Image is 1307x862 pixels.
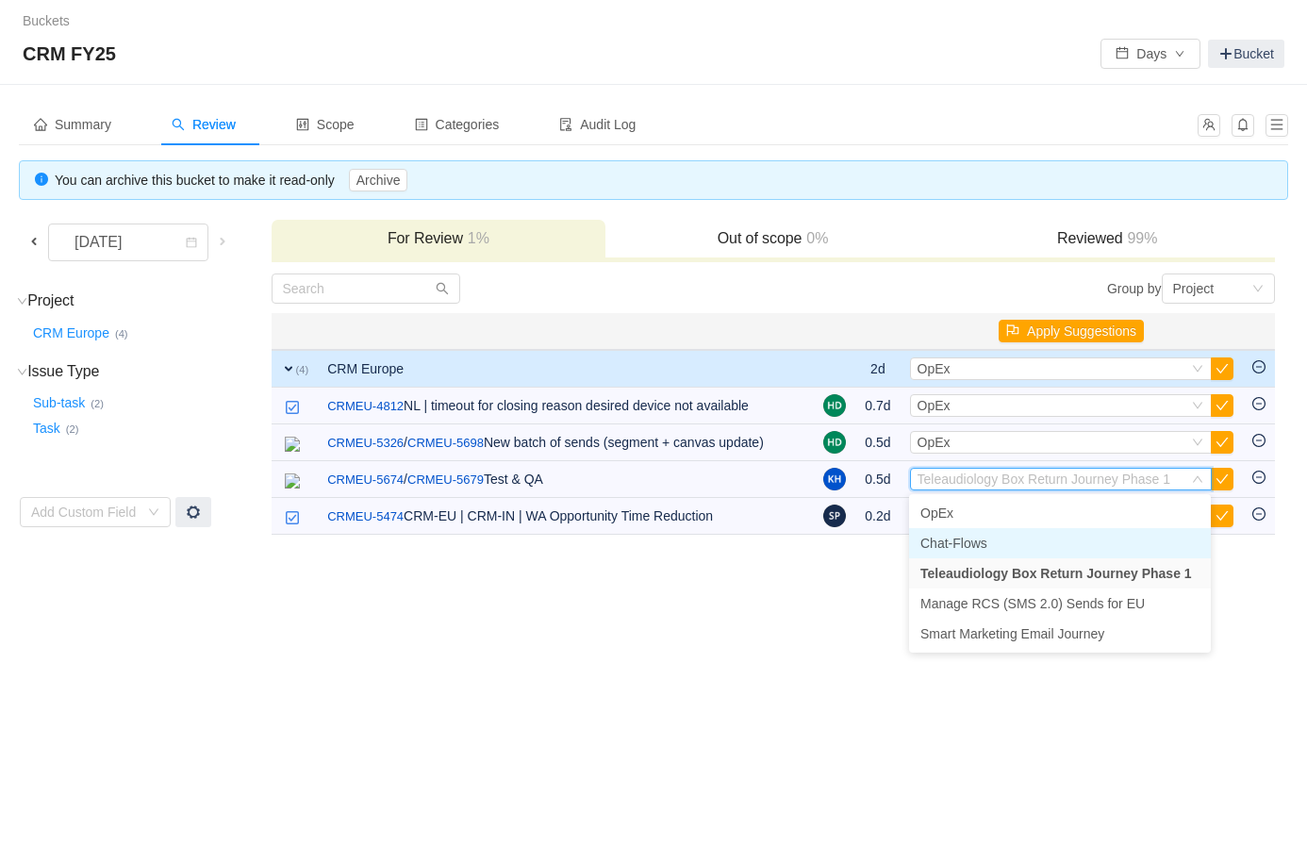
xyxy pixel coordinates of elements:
[1232,114,1254,137] button: icon: bell
[285,437,300,452] img: 20147
[920,536,987,551] span: Chat-Flows
[172,117,236,132] span: Review
[823,394,846,417] img: HD
[1192,437,1203,450] i: icon: down
[1252,471,1266,484] i: icon: minus-circle
[29,389,91,419] button: Sub-task
[855,498,900,535] td: 0.2d
[327,507,404,526] a: CRMEU-5474
[1123,230,1158,246] span: 99%
[918,435,951,450] span: OpEx
[407,471,484,489] a: CRMEU-5679
[281,361,296,376] span: expand
[29,291,270,310] h3: Project
[35,173,48,186] i: icon: info-circle
[17,367,27,377] i: icon: down
[920,566,1192,581] span: Teleaudiology Box Return Journey Phase 1
[855,388,900,424] td: 0.7d
[327,471,404,489] a: CRMEU-5674
[463,230,489,246] span: 1%
[272,274,460,304] input: Search
[999,320,1144,342] button: icon: flagApply Suggestions
[950,229,1266,248] h3: Reviewed
[318,461,814,498] td: Test & QA
[823,431,846,454] img: HD
[17,296,27,307] i: icon: down
[1252,283,1264,296] i: icon: down
[31,503,139,522] div: Add Custom Field
[148,506,159,520] i: icon: down
[855,350,900,388] td: 2d
[327,434,404,453] a: CRMEU-5326
[436,282,449,295] i: icon: search
[918,398,951,413] span: OpEx
[407,434,484,453] a: CRMEU-5698
[285,473,300,489] img: 20147
[918,361,951,376] span: OpEx
[285,510,300,525] img: 10318
[920,596,1145,611] span: Manage RCS (SMS 2.0) Sends for EU
[34,117,111,132] span: Summary
[318,388,814,424] td: NL | timeout for closing reason desired device not available
[920,506,953,521] span: OpEx
[296,118,309,131] i: icon: control
[91,398,104,409] small: (2)
[186,237,197,250] i: icon: calendar
[823,468,846,490] img: KH
[23,13,70,28] a: Buckets
[1211,505,1233,527] button: icon: check
[327,435,407,450] span: /
[318,498,814,535] td: CRM-EU | CRM-IN | WA Opportunity Time Reduction
[1211,468,1233,490] button: icon: check
[1192,473,1203,487] i: icon: down
[29,413,66,443] button: Task
[1252,360,1266,373] i: icon: minus-circle
[415,118,428,131] i: icon: profile
[318,424,814,461] td: New batch of sends (segment + canvas update)
[823,505,846,527] img: SP
[285,400,300,415] img: 10318
[318,350,814,388] td: CRM Europe
[773,274,1275,304] div: Group by
[327,472,407,487] span: /
[1211,394,1233,417] button: icon: check
[115,328,128,340] small: (4)
[1252,434,1266,447] i: icon: minus-circle
[1211,431,1233,454] button: icon: check
[615,229,931,248] h3: Out of scope
[1173,274,1215,303] div: Project
[296,117,355,132] span: Scope
[1192,363,1203,376] i: icon: down
[59,224,141,260] div: [DATE]
[1192,400,1203,413] i: icon: down
[172,118,185,131] i: icon: search
[1211,357,1233,380] button: icon: check
[920,626,1104,641] span: Smart Marketing Email Journey
[802,230,828,246] span: 0%
[559,117,636,132] span: Audit Log
[349,169,408,191] button: Archive
[855,461,900,498] td: 0.5d
[1198,114,1220,137] button: icon: team
[55,173,407,188] span: You can archive this bucket to make it read-only
[855,424,900,461] td: 0.5d
[1252,507,1266,521] i: icon: minus-circle
[34,118,47,131] i: icon: home
[1208,40,1284,68] a: Bucket
[23,39,127,69] span: CRM FY25
[1100,39,1200,69] button: icon: calendarDaysicon: down
[1266,114,1288,137] button: icon: menu
[415,117,500,132] span: Categories
[327,397,404,416] a: CRMEU-4812
[281,229,597,248] h3: For Review
[559,118,572,131] i: icon: audit
[296,364,309,375] small: (4)
[29,362,270,381] h3: Issue Type
[29,318,115,348] button: CRM Europe
[66,423,79,435] small: (2)
[1252,397,1266,410] i: icon: minus-circle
